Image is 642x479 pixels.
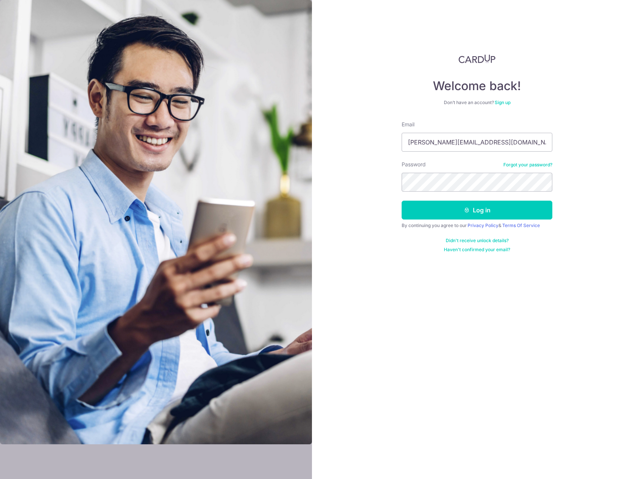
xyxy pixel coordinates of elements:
[502,223,540,228] a: Terms Of Service
[503,162,552,168] a: Forgot your password?
[402,133,552,152] input: Enter your Email
[446,238,509,244] a: Didn't receive unlock details?
[495,100,511,105] a: Sign up
[402,223,552,229] div: By continuing you agree to our &
[459,54,495,63] img: CardUp Logo
[402,161,426,168] label: Password
[402,78,552,94] h4: Welcome back!
[402,201,552,220] button: Log in
[402,100,552,106] div: Don’t have an account?
[468,223,498,228] a: Privacy Policy
[402,121,414,128] label: Email
[444,247,510,253] a: Haven't confirmed your email?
